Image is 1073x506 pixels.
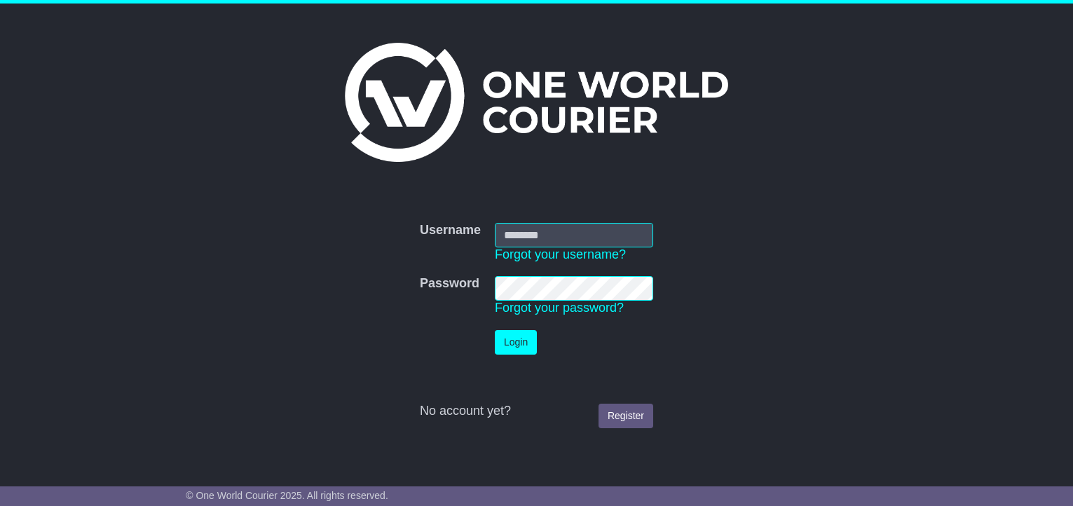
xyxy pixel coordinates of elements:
[495,247,626,261] a: Forgot your username?
[420,404,653,419] div: No account yet?
[495,301,624,315] a: Forgot your password?
[345,43,727,162] img: One World
[420,223,481,238] label: Username
[599,404,653,428] a: Register
[420,276,479,292] label: Password
[186,490,388,501] span: © One World Courier 2025. All rights reserved.
[495,330,537,355] button: Login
